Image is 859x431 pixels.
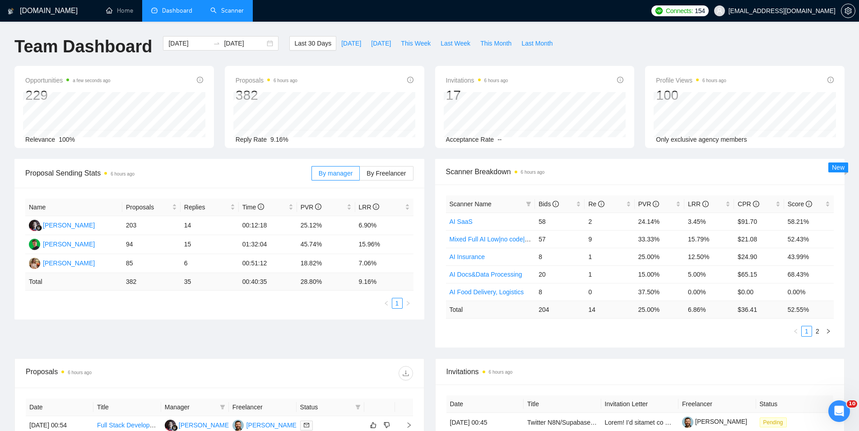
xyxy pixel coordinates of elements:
[168,38,209,48] input: Start date
[553,201,559,207] span: info-circle
[489,370,513,375] time: 6 hours ago
[355,404,361,410] span: filter
[122,273,181,291] td: 382
[29,240,95,247] a: MB[PERSON_NAME]
[684,283,734,301] td: 0.00%
[213,40,220,47] span: swap-right
[847,400,857,408] span: 10
[812,326,823,337] li: 2
[181,254,239,273] td: 6
[635,248,684,265] td: 25.00%
[122,216,181,235] td: 203
[232,421,298,428] a: VK[PERSON_NAME]
[165,421,231,428] a: SS[PERSON_NAME]
[738,200,759,208] span: CPR
[666,6,693,16] span: Connects:
[450,218,473,225] a: AI SaaS
[106,7,133,14] a: homeHome
[756,395,834,413] th: Status
[274,78,297,83] time: 6 hours ago
[656,75,726,86] span: Profile Views
[242,204,264,211] span: Time
[524,197,533,211] span: filter
[236,136,267,143] span: Reply Rate
[68,370,92,375] time: 6 hours ago
[585,230,634,248] td: 9
[370,422,376,429] span: like
[179,420,231,430] div: [PERSON_NAME]
[165,420,176,431] img: SS
[535,248,585,265] td: 8
[25,87,111,104] div: 229
[841,7,855,14] span: setting
[524,395,601,413] th: Title
[823,326,834,337] button: right
[29,239,40,250] img: MB
[25,199,122,216] th: Name
[239,216,297,235] td: 00:12:18
[682,418,747,425] a: [PERSON_NAME]
[405,301,411,306] span: right
[450,253,485,260] a: AI Insurance
[655,7,663,14] img: upwork-logo.png
[239,235,297,254] td: 01:32:04
[213,40,220,47] span: to
[270,136,288,143] span: 9.16%
[760,418,790,426] a: Pending
[301,204,322,211] span: PVR
[446,136,494,143] span: Acceptance Rate
[161,399,229,416] th: Manager
[826,329,831,334] span: right
[585,213,634,230] td: 2
[355,273,413,291] td: 9.16 %
[403,298,413,309] li: Next Page
[588,200,604,208] span: Re
[827,77,834,83] span: info-circle
[635,213,684,230] td: 24.14%
[688,200,709,208] span: LRR
[289,36,336,51] button: Last 30 Days
[806,201,812,207] span: info-circle
[14,36,152,57] h1: Team Dashboard
[43,220,95,230] div: [PERSON_NAME]
[598,201,604,207] span: info-circle
[43,258,95,268] div: [PERSON_NAME]
[25,75,111,86] span: Opportunities
[793,329,799,334] span: left
[450,271,522,278] a: AI Docs&Data Processing
[734,213,784,230] td: $91.70
[446,366,834,377] span: Invitations
[366,36,396,51] button: [DATE]
[373,204,379,210] span: info-circle
[450,288,524,296] a: AI Food Delivery, Logistics
[29,220,40,231] img: SS
[258,204,264,210] span: info-circle
[784,213,834,230] td: 58.21%
[29,258,40,269] img: AV
[617,77,623,83] span: info-circle
[359,204,380,211] span: LRR
[184,202,228,212] span: Replies
[784,248,834,265] td: 43.99%
[784,301,834,318] td: 52.55 %
[802,326,812,336] a: 1
[319,170,353,177] span: By manager
[475,36,516,51] button: This Month
[516,36,557,51] button: Last Month
[450,236,559,243] a: Mixed Full AI Low|no code|automations
[790,326,801,337] button: left
[734,265,784,283] td: $65.15
[181,199,239,216] th: Replies
[181,216,239,235] td: 14
[239,273,297,291] td: 00:40:35
[8,4,14,19] img: logo
[25,136,55,143] span: Relevance
[407,77,413,83] span: info-circle
[111,171,135,176] time: 6 hours ago
[497,136,501,143] span: --
[315,204,321,210] span: info-circle
[381,298,392,309] li: Previous Page
[734,230,784,248] td: $21.08
[734,283,784,301] td: $0.00
[399,422,412,428] span: right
